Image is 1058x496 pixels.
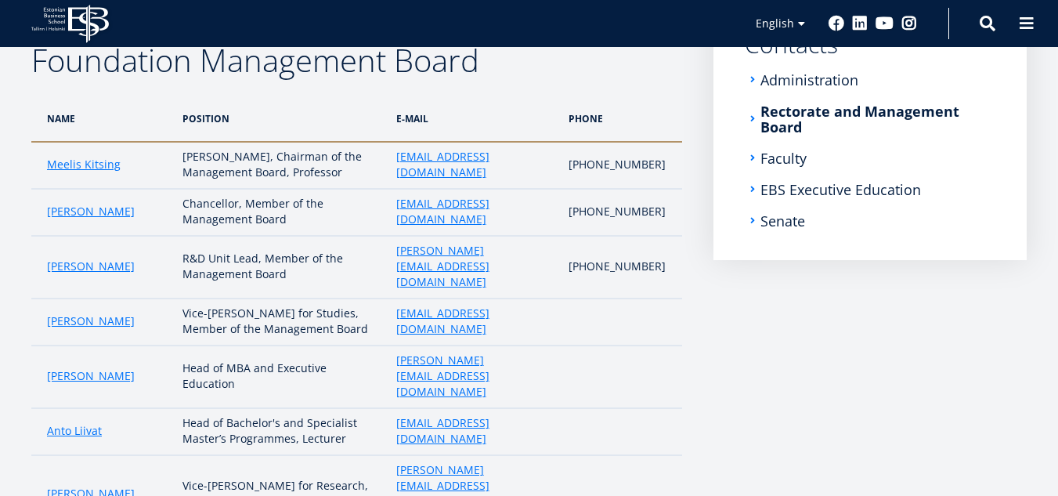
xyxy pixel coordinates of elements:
[760,72,858,88] a: Administration
[760,182,921,197] a: EBS Executive Education
[396,306,554,337] a: [EMAIL_ADDRESS][DOMAIN_NAME]
[396,149,554,180] a: [EMAIL_ADDRESS][DOMAIN_NAME]
[175,236,388,299] td: R&D Unit Lead, Member of the Management Board
[47,423,102,439] a: Anto Liivat
[760,213,805,229] a: Senate
[396,353,554,400] a: [PERSON_NAME][EMAIL_ADDRESS][DOMAIN_NAME]
[388,96,561,142] th: e-mail
[47,157,121,172] a: Meelis Kitsing
[561,189,682,236] td: [PHONE_NUMBER]
[47,313,135,329] a: [PERSON_NAME]
[396,196,554,227] a: [EMAIL_ADDRESS][DOMAIN_NAME]
[31,2,682,80] h2: Rectorate & Estonian Business School Foundation Management Board
[31,96,175,142] th: NAME
[852,16,868,31] a: Linkedin
[175,96,388,142] th: POSition
[569,157,666,172] p: [PHONE_NUMBER]
[561,236,682,299] td: [PHONE_NUMBER]
[396,415,554,447] a: [EMAIL_ADDRESS][DOMAIN_NAME]
[901,16,917,31] a: Instagram
[175,408,388,455] td: Head of Bachelor's and Specialist Master’s Programmes, Lecturer
[182,149,381,180] p: [PERSON_NAME], Chairman of the Management Board, Professor
[396,243,554,290] a: [PERSON_NAME][EMAIL_ADDRESS][DOMAIN_NAME]
[47,368,135,384] a: [PERSON_NAME]
[175,346,388,408] td: Head of MBA and Executive Education
[760,150,807,166] a: Faculty
[175,189,388,236] td: Chancellor, Member of the Management Board
[876,16,894,31] a: Youtube
[47,259,135,274] a: [PERSON_NAME]
[47,204,135,219] a: [PERSON_NAME]
[561,96,682,142] th: phone
[745,33,995,56] a: Contacts
[829,16,844,31] a: Facebook
[760,103,995,135] a: Rectorate and Management Board
[175,299,388,346] td: Vice-[PERSON_NAME] for Studies, Member of the Management Board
